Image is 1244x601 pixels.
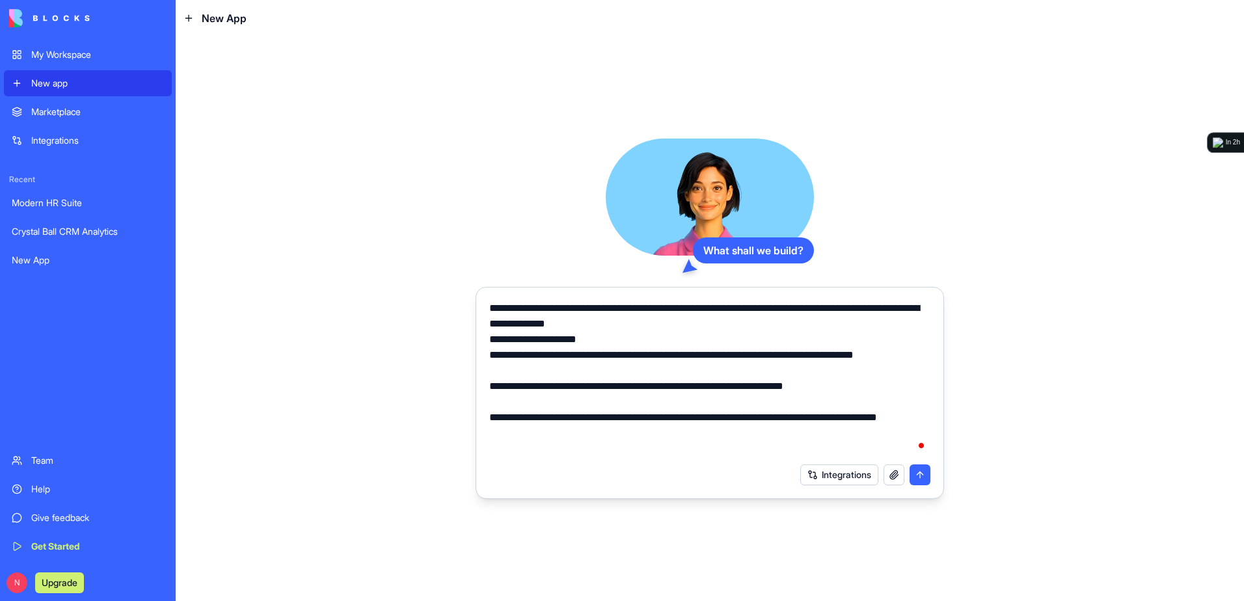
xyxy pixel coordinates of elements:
a: Integrations [4,127,172,154]
a: Help [4,476,172,502]
div: Integrations [31,134,164,147]
a: Modern HR Suite [4,190,172,216]
span: Recent [4,174,172,185]
div: Get Started [31,540,164,553]
div: In 2h [1226,137,1240,148]
a: Upgrade [35,576,84,589]
a: New app [4,70,172,96]
div: New App [12,254,164,267]
div: Modern HR Suite [12,196,164,209]
div: New app [31,77,164,90]
a: Team [4,447,172,474]
div: What shall we build? [693,237,814,263]
div: My Workspace [31,48,164,61]
a: My Workspace [4,42,172,68]
button: Integrations [800,464,878,485]
img: logo [1213,137,1223,148]
span: New App [202,10,247,26]
a: New App [4,247,172,273]
div: Team [31,454,164,467]
span: N [7,572,27,593]
div: Give feedback [31,511,164,524]
div: Marketplace [31,105,164,118]
textarea: To enrich screen reader interactions, please activate Accessibility in Grammarly extension settings [489,300,930,457]
img: logo [9,9,90,27]
div: Crystal Ball CRM Analytics [12,225,164,238]
a: Marketplace [4,99,172,125]
a: Give feedback [4,505,172,531]
div: Help [31,483,164,496]
button: Upgrade [35,572,84,593]
a: Crystal Ball CRM Analytics [4,219,172,245]
a: Get Started [4,533,172,559]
